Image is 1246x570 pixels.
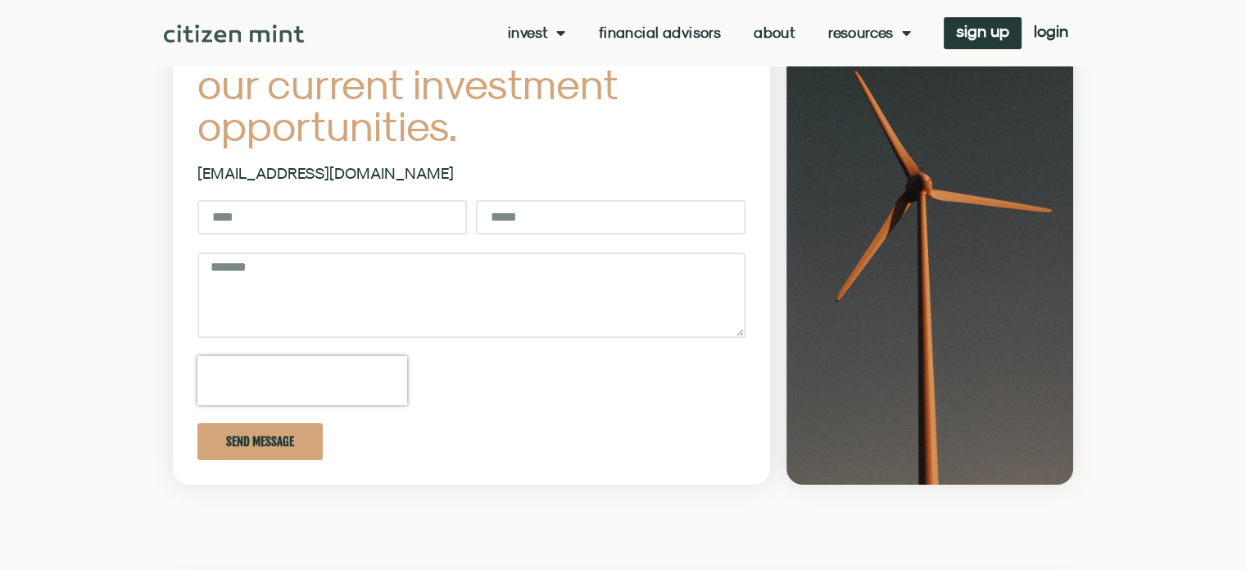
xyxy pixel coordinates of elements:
a: sign up [944,17,1022,49]
button: Send Message [197,423,323,460]
iframe: reCAPTCHA [197,356,407,405]
a: [EMAIL_ADDRESS][DOMAIN_NAME] [197,164,454,182]
span: sign up [956,25,1009,37]
nav: Menu [508,25,911,41]
a: About [754,25,795,41]
span: login [1034,25,1068,37]
a: Invest [508,25,566,41]
a: Financial Advisors [599,25,721,41]
span: Send Message [226,435,294,448]
a: login [1022,17,1081,49]
form: New Form [197,200,746,478]
a: Resources [828,25,911,41]
img: Citizen Mint [164,25,304,43]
